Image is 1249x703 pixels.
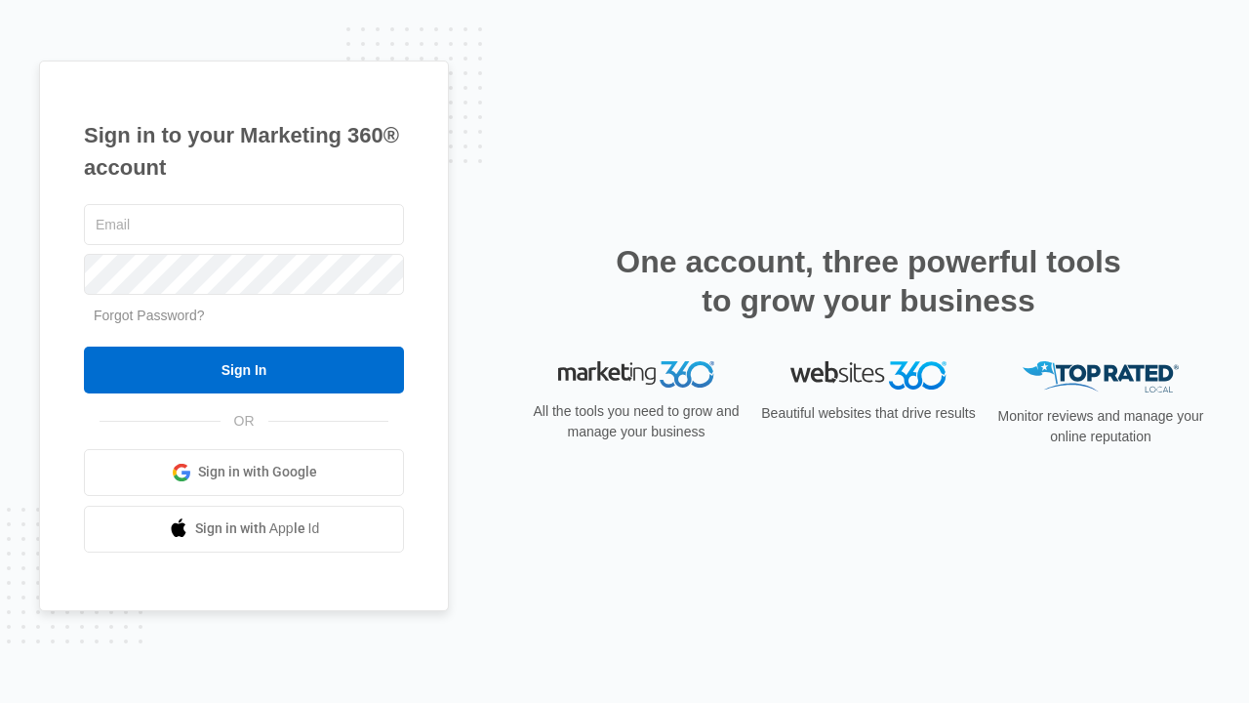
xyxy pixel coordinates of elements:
[610,242,1127,320] h2: One account, three powerful tools to grow your business
[991,406,1210,447] p: Monitor reviews and manage your online reputation
[1023,361,1179,393] img: Top Rated Local
[790,361,947,390] img: Websites 360
[84,347,404,393] input: Sign In
[84,449,404,496] a: Sign in with Google
[195,518,320,539] span: Sign in with Apple Id
[84,506,404,553] a: Sign in with Apple Id
[558,361,714,389] img: Marketing 360
[84,119,404,184] h1: Sign in to your Marketing 360® account
[759,403,978,424] p: Beautiful websites that drive results
[221,411,268,432] span: OR
[94,308,205,323] a: Forgot Password?
[84,204,404,245] input: Email
[527,401,745,442] p: All the tools you need to grow and manage your business
[198,462,317,482] span: Sign in with Google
